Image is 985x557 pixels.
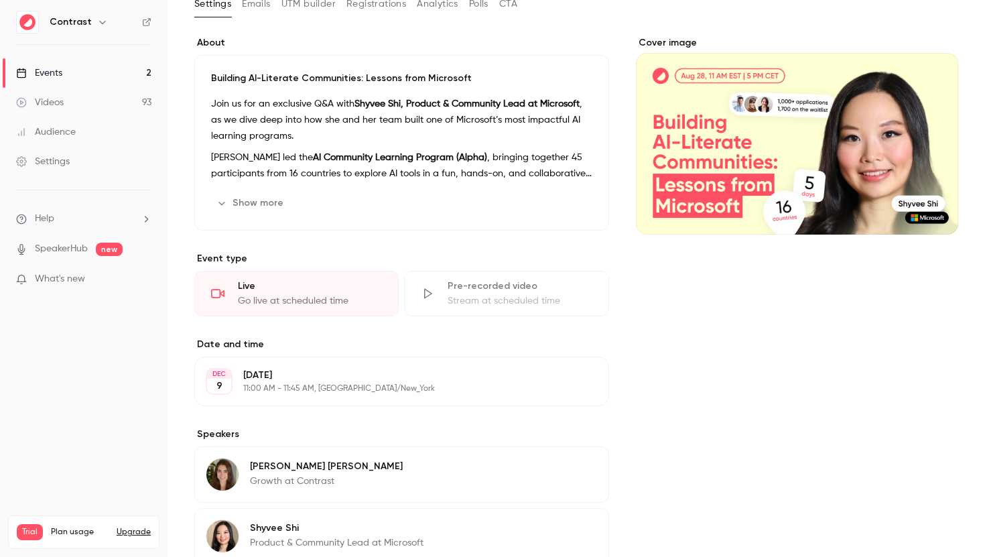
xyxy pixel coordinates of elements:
p: [PERSON_NAME] [PERSON_NAME] [250,460,403,473]
p: Product & Community Lead at Microsoft [250,536,423,550]
label: Date and time [194,338,609,351]
h6: Contrast [50,15,92,29]
div: LiveGo live at scheduled time [194,271,399,316]
div: Lusine Sargsyan[PERSON_NAME] [PERSON_NAME]Growth at Contrast [194,446,609,503]
span: new [96,243,123,256]
a: SpeakerHub [35,242,88,256]
span: Plan usage [51,527,109,538]
p: Growth at Contrast [250,475,403,488]
img: Lusine Sargsyan [206,458,239,491]
p: 11:00 AM - 11:45 AM, [GEOGRAPHIC_DATA]/New_York [243,383,538,394]
div: Audience [16,125,76,139]
strong: AI Community Learning Program (Alpha) [313,153,487,162]
span: Help [35,212,54,226]
label: About [194,36,609,50]
div: Events [16,66,62,80]
div: DEC [207,369,231,379]
p: Join us for an exclusive Q&A with , as we dive deep into how she and her team built one of Micros... [211,96,592,144]
button: Upgrade [117,527,151,538]
button: Show more [211,192,291,214]
strong: Shyvee Shi, Product & Community Lead at Microsoft [354,99,580,109]
img: Contrast [17,11,38,33]
div: Live [238,280,382,293]
label: Cover image [636,36,958,50]
div: Stream at scheduled time [448,294,592,308]
div: Pre-recorded video [448,280,592,293]
img: Shyvee Shi [206,520,239,552]
li: help-dropdown-opener [16,212,151,226]
section: Cover image [636,36,958,235]
p: Building AI-Literate Communities: Lessons from Microsoft [211,72,592,85]
div: Videos [16,96,64,109]
label: Speakers [194,428,609,441]
p: 9 [216,379,222,393]
span: Trial [17,524,43,540]
div: Settings [16,155,70,168]
div: Pre-recorded videoStream at scheduled time [404,271,608,316]
p: [DATE] [243,369,538,382]
div: Go live at scheduled time [238,294,382,308]
p: [PERSON_NAME] led the , bringing together 45 participants from 16 countries to explore AI tools i... [211,149,592,182]
p: Shyvee Shi [250,521,423,535]
span: What's new [35,272,85,286]
p: Event type [194,252,609,265]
